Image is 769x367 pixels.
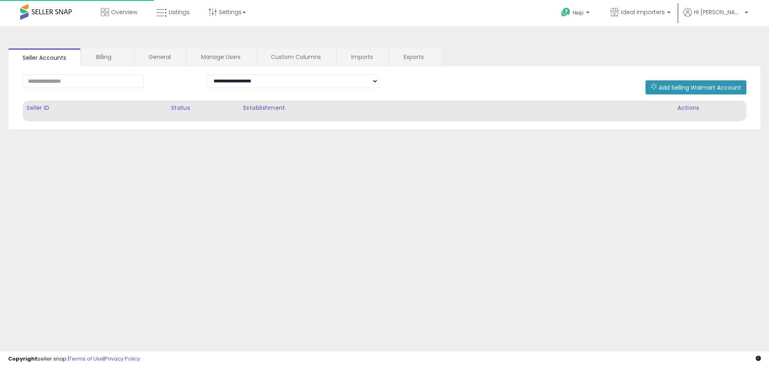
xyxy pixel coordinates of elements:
span: ideal importers [621,8,665,16]
div: Seller ID [26,104,164,112]
a: Custom Columns [256,48,335,65]
a: General [134,48,185,65]
span: Add Selling Walmart Account [659,84,741,92]
a: Terms of Use [69,355,103,363]
i: Get Help [561,7,571,17]
a: Hi [PERSON_NAME] [683,8,748,26]
span: Help [573,9,584,16]
a: Imports [337,48,388,65]
button: Add Selling Walmart Account [645,80,746,94]
span: Overview [111,8,137,16]
div: Establishment [243,104,671,112]
span: Listings [169,8,190,16]
div: seller snap | | [8,355,140,363]
span: Hi [PERSON_NAME] [694,8,742,16]
a: Privacy Policy [105,355,140,363]
div: Actions [677,104,743,112]
a: Billing [82,48,133,65]
a: Help [555,1,597,26]
a: Manage Users [186,48,255,65]
a: Seller Accounts [8,48,81,66]
a: Exports [389,48,441,65]
strong: Copyright [8,355,38,363]
div: Status [171,104,236,112]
